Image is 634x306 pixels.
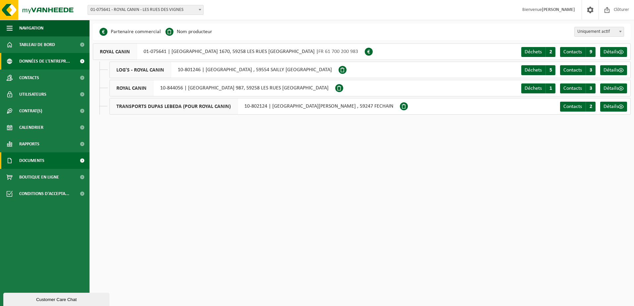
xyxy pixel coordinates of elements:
span: 1 [545,83,555,93]
span: Déchets [525,86,542,91]
a: Détails [600,102,627,112]
span: LOG'S - ROYAL CANIN [110,62,171,78]
span: Contacts [19,70,39,86]
span: 3 [586,83,596,93]
a: Contacts 3 [560,65,596,75]
li: Nom producteur [165,27,212,37]
span: Conditions d'accepta... [19,185,69,202]
a: Détails [600,47,627,57]
a: Détails [600,83,627,93]
span: Boutique en ligne [19,169,59,185]
span: Déchets [525,49,542,55]
a: Contacts 3 [560,83,596,93]
span: Contacts [563,86,582,91]
div: 10-844056 | [GEOGRAPHIC_DATA] 987, 59258 LES RUES [GEOGRAPHIC_DATA] [109,80,335,96]
span: Contacts [563,68,582,73]
span: 01-075641 - ROYAL CANIN - LES RUES DES VIGNES [88,5,203,15]
a: Contacts 9 [560,47,596,57]
span: Uniquement actif [574,27,624,37]
a: Déchets 5 [521,65,555,75]
iframe: chat widget [3,291,111,306]
a: Déchets 2 [521,47,555,57]
span: 5 [545,65,555,75]
span: Tableau de bord [19,36,55,53]
a: Contacts 2 [560,102,596,112]
span: 2 [586,102,596,112]
span: TRANSPORTS DUPAS LEBEDA (POUR ROYAL CANIN) [110,98,238,114]
span: Utilisateurs [19,86,46,103]
div: 01-075641 | [GEOGRAPHIC_DATA] 1670, 59258 LES RUES [GEOGRAPHIC_DATA] | [93,43,365,60]
a: Déchets 1 [521,83,555,93]
span: Détails [603,68,618,73]
li: Partenaire commercial [99,27,161,37]
div: 10-802124 | [GEOGRAPHIC_DATA][PERSON_NAME] , 59247 FECHAIN [109,98,400,115]
span: Contacts [563,104,582,109]
span: Contrat(s) [19,103,42,119]
div: 10-801246 | [GEOGRAPHIC_DATA] , 59554 SAILLY [GEOGRAPHIC_DATA] [109,62,339,78]
span: Déchets [525,68,542,73]
strong: [PERSON_NAME] [542,7,575,12]
span: Contacts [563,49,582,55]
span: Détails [603,104,618,109]
span: 3 [586,65,596,75]
span: 9 [586,47,596,57]
a: Détails [600,65,627,75]
span: Détails [603,49,618,55]
span: FR 61 700 200 983 [318,49,358,54]
span: Données de l'entrepr... [19,53,70,70]
span: Détails [603,86,618,91]
span: Calendrier [19,119,43,136]
span: Navigation [19,20,43,36]
span: 2 [545,47,555,57]
span: ROYAL CANIN [93,44,137,60]
span: Uniquement actif [575,27,624,36]
span: Rapports [19,136,39,152]
span: 01-075641 - ROYAL CANIN - LES RUES DES VIGNES [88,5,204,15]
span: Documents [19,152,44,169]
span: ROYAL CANIN [110,80,154,96]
